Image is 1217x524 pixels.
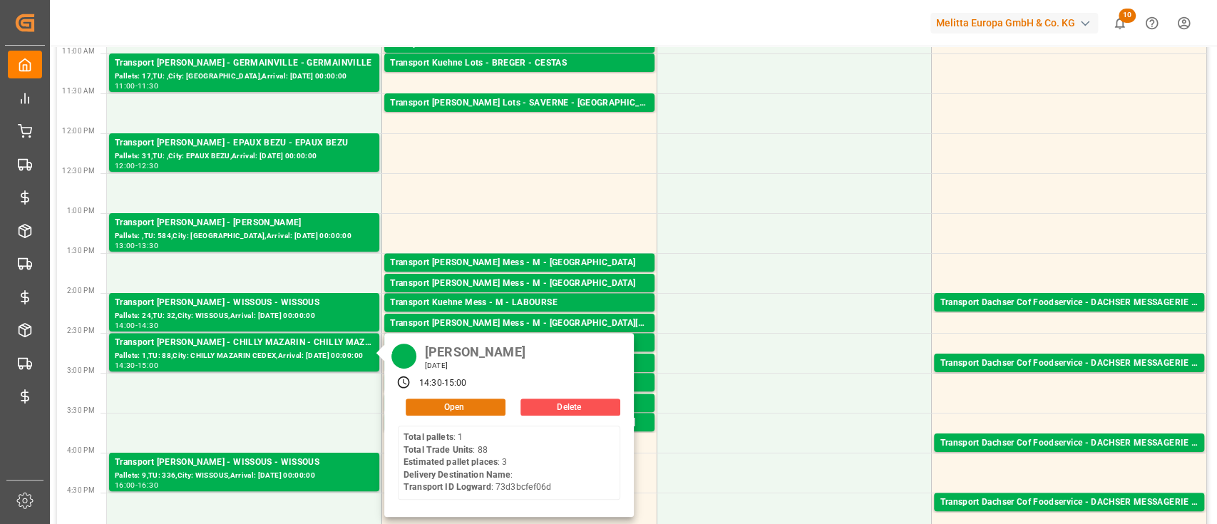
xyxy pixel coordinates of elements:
[940,310,1198,322] div: Pallets: ,TU: 2,City: [GEOGRAPHIC_DATA],Arrival: [DATE] 00:00:00
[930,9,1104,36] button: Melitta Europa GmbH & Co. KG
[135,362,138,369] div: -
[390,51,649,63] div: Pallets: 1,TU: 214,City: [GEOGRAPHIC_DATA],Arrival: [DATE] 00:00:00
[390,96,649,111] div: Transport [PERSON_NAME] Lots - SAVERNE - [GEOGRAPHIC_DATA]
[1104,7,1136,39] button: show 10 new notifications
[940,510,1198,522] div: Pallets: 2,TU: 20,City: [GEOGRAPHIC_DATA],Arrival: [DATE] 00:00:00
[115,350,374,362] div: Pallets: 1,TU: 88,City: CHILLY MAZARIN CEDEX,Arrival: [DATE] 00:00:00
[115,216,374,230] div: Transport [PERSON_NAME] - [PERSON_NAME]
[67,446,95,454] span: 4:00 PM
[442,377,444,390] div: -
[115,71,374,83] div: Pallets: 17,TU: ,City: [GEOGRAPHIC_DATA],Arrival: [DATE] 00:00:00
[390,256,649,270] div: Transport [PERSON_NAME] Mess - M - [GEOGRAPHIC_DATA]
[115,136,374,150] div: Transport [PERSON_NAME] - EPAUX BEZU - EPAUX BEZU
[404,432,453,442] b: Total pallets
[520,399,620,416] button: Delete
[67,207,95,215] span: 1:00 PM
[115,336,374,350] div: Transport [PERSON_NAME] - CHILLY MAZARIN - CHILLY MAZARIN CEDEX
[390,296,649,310] div: Transport Kuehne Mess - M - LABOURSE
[135,163,138,169] div: -
[115,242,135,249] div: 13:00
[940,371,1198,383] div: Pallets: ,TU: 18,City: [GEOGRAPHIC_DATA],Arrival: [DATE] 00:00:00
[406,399,505,416] button: Open
[62,47,95,55] span: 11:00 AM
[62,127,95,135] span: 12:00 PM
[390,277,649,291] div: Transport [PERSON_NAME] Mess - M - [GEOGRAPHIC_DATA]
[940,495,1198,510] div: Transport Dachser Cof Foodservice - DACHSER MESSAGERIE - [GEOGRAPHIC_DATA]
[138,242,158,249] div: 13:30
[390,310,649,322] div: Pallets: 1,TU: 64,City: LABOURSE,Arrival: [DATE] 00:00:00
[135,482,138,488] div: -
[67,327,95,334] span: 2:30 PM
[404,445,473,455] b: Total Trade Units
[62,167,95,175] span: 12:30 PM
[390,270,649,282] div: Pallets: 1,TU: 32,City: [GEOGRAPHIC_DATA],Arrival: [DATE] 00:00:00
[420,340,530,361] div: [PERSON_NAME]
[390,331,649,343] div: Pallets: 2,TU: ,City: [GEOGRAPHIC_DATA][PERSON_NAME][PERSON_NAME],Arrival: [DATE] 00:00:00
[115,362,135,369] div: 14:30
[67,486,95,494] span: 4:30 PM
[115,296,374,310] div: Transport [PERSON_NAME] - WISSOUS - WISSOUS
[138,163,158,169] div: 12:30
[404,482,491,492] b: Transport ID Logward
[67,287,95,294] span: 2:00 PM
[404,457,498,467] b: Estimated pallet places
[135,242,138,249] div: -
[390,56,649,71] div: Transport Kuehne Lots - BREGER - CESTAS
[115,456,374,470] div: Transport [PERSON_NAME] - WISSOUS - WISSOUS
[138,83,158,89] div: 11:30
[404,431,551,494] div: : 1 : 88 : 3 : : 73d3bcfef06d
[940,356,1198,371] div: Transport Dachser Cof Foodservice - DACHSER MESSAGERIE - [GEOGRAPHIC_DATA]
[115,230,374,242] div: Pallets: ,TU: 584,City: [GEOGRAPHIC_DATA],Arrival: [DATE] 00:00:00
[940,296,1198,310] div: Transport Dachser Cof Foodservice - DACHSER MESSAGERIE - [GEOGRAPHIC_DATA]
[404,470,510,480] b: Delivery Destination Name
[940,451,1198,463] div: Pallets: ,TU: 90,City: [GEOGRAPHIC_DATA],Arrival: [DATE] 00:00:00
[115,470,374,482] div: Pallets: 9,TU: 336,City: WISSOUS,Arrival: [DATE] 00:00:00
[115,310,374,322] div: Pallets: 24,TU: 32,City: WISSOUS,Arrival: [DATE] 00:00:00
[115,163,135,169] div: 12:00
[1136,7,1168,39] button: Help Center
[62,87,95,95] span: 11:30 AM
[138,362,158,369] div: 15:00
[135,322,138,329] div: -
[67,366,95,374] span: 3:00 PM
[115,482,135,488] div: 16:00
[115,56,374,71] div: Transport [PERSON_NAME] - GERMAINVILLE - GERMAINVILLE
[390,291,649,303] div: Pallets: ,TU: 8,City: [GEOGRAPHIC_DATA],Arrival: [DATE] 00:00:00
[67,247,95,255] span: 1:30 PM
[138,482,158,488] div: 16:30
[115,322,135,329] div: 14:00
[419,377,442,390] div: 14:30
[135,83,138,89] div: -
[420,361,530,371] div: [DATE]
[930,13,1098,34] div: Melitta Europa GmbH & Co. KG
[390,317,649,331] div: Transport [PERSON_NAME] Mess - M - [GEOGRAPHIC_DATA][PERSON_NAME]
[115,83,135,89] div: 11:00
[115,150,374,163] div: Pallets: 31,TU: ,City: EPAUX BEZU,Arrival: [DATE] 00:00:00
[1119,9,1136,23] span: 10
[940,436,1198,451] div: Transport Dachser Cof Foodservice - DACHSER MESSAGERIE - Soneiro
[67,406,95,414] span: 3:30 PM
[390,71,649,83] div: Pallets: 1,TU: 256,City: [GEOGRAPHIC_DATA],Arrival: [DATE] 00:00:00
[444,377,467,390] div: 15:00
[390,111,649,123] div: Pallets: 1,TU: ,City: [GEOGRAPHIC_DATA],Arrival: [DATE] 00:00:00
[138,322,158,329] div: 14:30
